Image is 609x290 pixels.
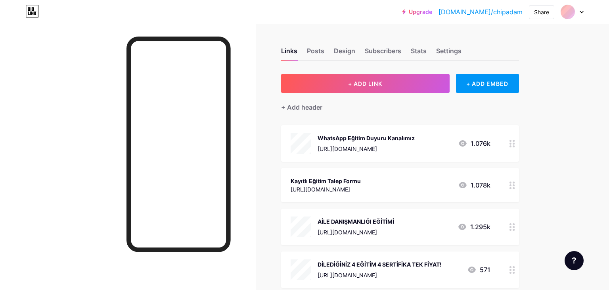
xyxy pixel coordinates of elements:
button: + ADD LINK [281,74,450,93]
div: 571 [467,265,490,275]
div: AİLE DANIŞMANLIĞI EĞİTİMİ [318,217,394,226]
div: [URL][DOMAIN_NAME] [291,185,361,193]
div: [URL][DOMAIN_NAME] [318,271,442,279]
div: Stats [411,46,427,60]
div: [URL][DOMAIN_NAME] [318,145,415,153]
div: WhatsApp Eğitim Duyuru Kanalımız [318,134,415,142]
div: 1.076k [458,139,490,148]
a: [DOMAIN_NAME]/chipadam [439,7,523,17]
div: Kayıtlı Eğitim Talep Formu [291,177,361,185]
div: [URL][DOMAIN_NAME] [318,228,394,236]
div: Settings [436,46,462,60]
div: Posts [307,46,324,60]
div: 1.078k [458,180,490,190]
div: Share [534,8,549,16]
div: Subscribers [365,46,401,60]
a: Upgrade [402,9,432,15]
div: 1.295k [458,222,490,232]
div: + Add header [281,102,322,112]
span: + ADD LINK [348,80,382,87]
div: Links [281,46,297,60]
div: DİLEDİĞİNİZ 4 EĞİTİM 4 SERTİFİKA TEK FİYAT! [318,260,442,269]
div: Design [334,46,355,60]
div: + ADD EMBED [456,74,519,93]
